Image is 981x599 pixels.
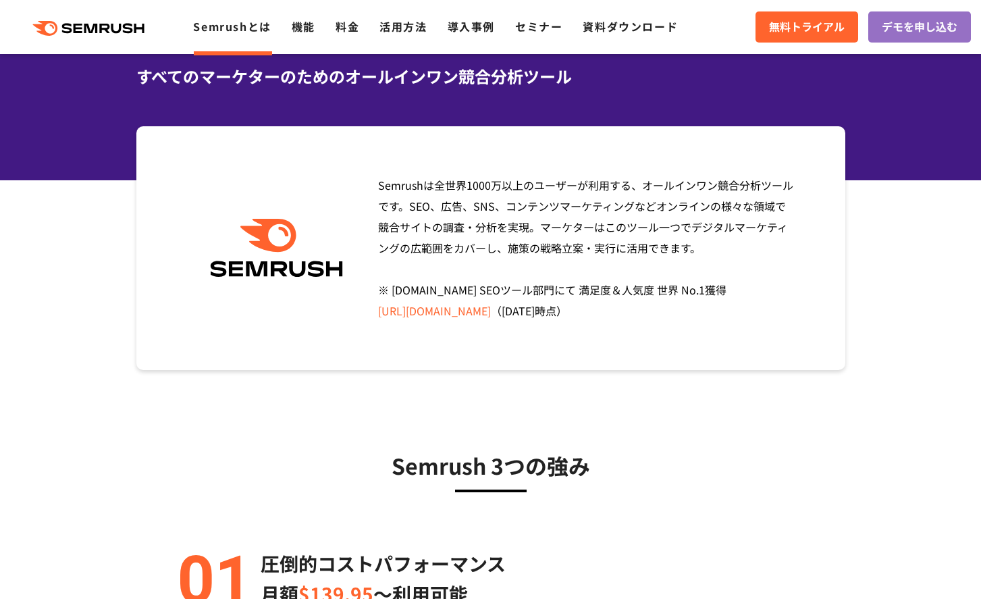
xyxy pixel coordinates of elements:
[755,11,858,43] a: 無料トライアル
[136,64,845,88] div: すべてのマーケターのためのオールインワン競合分析ツール
[378,303,491,319] a: [URL][DOMAIN_NAME]
[515,18,562,34] a: セミナー
[193,18,271,34] a: Semrushとは
[261,548,506,579] p: 圧倒的コストパフォーマンス
[203,219,350,278] img: Semrush
[769,18,845,36] span: 無料トライアル
[583,18,678,34] a: 資料ダウンロード
[292,18,315,34] a: 機能
[170,448,812,482] h3: Semrush 3つの強み
[378,177,793,319] span: Semrushは全世界1000万以上のユーザーが利用する、オールインワン競合分析ツールです。SEO、広告、SNS、コンテンツマーケティングなどオンラインの様々な領域で競合サイトの調査・分析を実現...
[868,11,971,43] a: デモを申し込む
[336,18,359,34] a: 料金
[448,18,495,34] a: 導入事例
[882,18,957,36] span: デモを申し込む
[379,18,427,34] a: 活用方法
